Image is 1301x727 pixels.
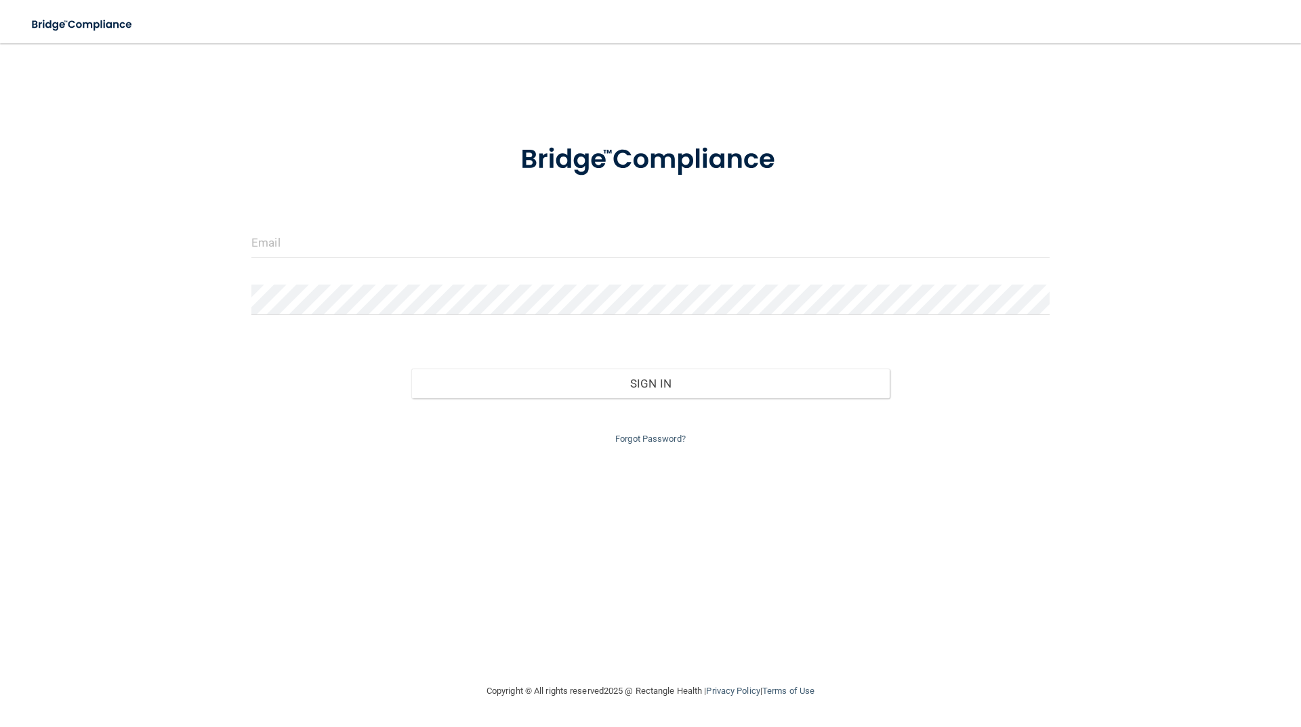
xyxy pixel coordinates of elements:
[20,11,145,39] img: bridge_compliance_login_screen.278c3ca4.svg
[762,686,814,696] a: Terms of Use
[615,434,686,444] a: Forgot Password?
[706,686,760,696] a: Privacy Policy
[251,228,1050,258] input: Email
[493,125,808,195] img: bridge_compliance_login_screen.278c3ca4.svg
[403,669,898,713] div: Copyright © All rights reserved 2025 @ Rectangle Health | |
[1067,631,1285,685] iframe: Drift Widget Chat Controller
[411,369,890,398] button: Sign In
